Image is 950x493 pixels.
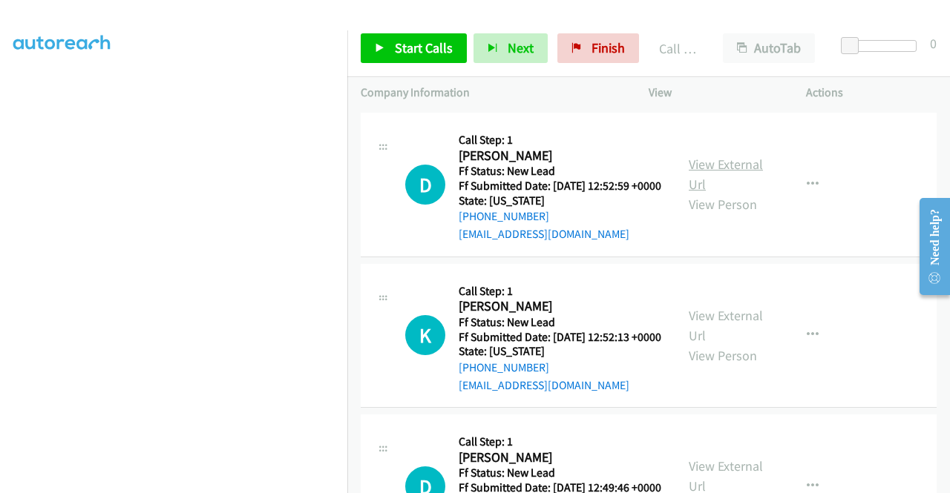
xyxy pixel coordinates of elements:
[361,33,467,63] a: Start Calls
[459,360,549,374] a: [PHONE_NUMBER]
[459,133,661,148] h5: Call Step: 1
[459,344,661,359] h5: State: [US_STATE]
[459,330,661,345] h5: Ff Submitted Date: [DATE] 12:52:13 +0000
[649,84,779,102] p: View
[459,298,661,315] h2: [PERSON_NAME]
[361,84,622,102] p: Company Information
[806,84,937,102] p: Actions
[459,284,661,299] h5: Call Step: 1
[405,315,445,355] div: The call is yet to be attempted
[459,193,661,208] h5: State: [US_STATE]
[689,156,763,193] a: View External Url
[689,347,757,364] a: View Person
[459,466,661,480] h5: Ff Status: New Lead
[459,179,661,193] h5: Ff Submitted Date: [DATE] 12:52:59 +0000
[405,315,445,355] h1: K
[459,227,629,241] a: [EMAIL_ADDRESS][DOMAIN_NAME]
[405,165,445,205] div: The call is yet to be attempted
[474,33,548,63] button: Next
[405,165,445,205] h1: D
[459,164,661,179] h5: Ff Status: New Lead
[459,148,661,165] h2: [PERSON_NAME]
[508,39,534,56] span: Next
[723,33,815,63] button: AutoTab
[459,449,661,466] h2: [PERSON_NAME]
[659,39,696,59] p: Call Completed
[459,434,661,449] h5: Call Step: 1
[459,315,661,330] h5: Ff Status: New Lead
[395,39,453,56] span: Start Calls
[459,378,629,392] a: [EMAIL_ADDRESS][DOMAIN_NAME]
[689,307,763,344] a: View External Url
[689,196,757,213] a: View Person
[557,33,639,63] a: Finish
[908,188,950,305] iframe: Resource Center
[848,40,917,52] div: Delay between calls (in seconds)
[930,33,937,53] div: 0
[592,39,625,56] span: Finish
[459,209,549,223] a: [PHONE_NUMBER]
